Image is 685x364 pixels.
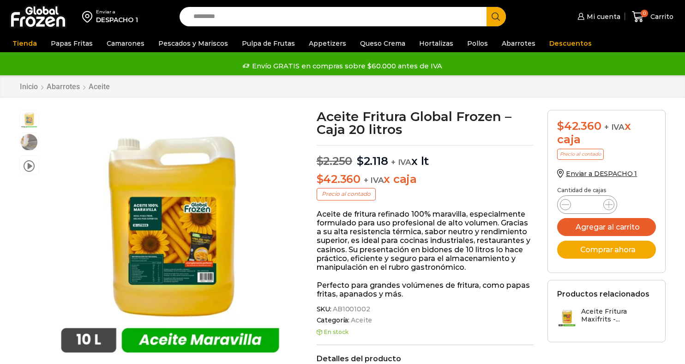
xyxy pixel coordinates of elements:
a: Enviar a DESPACHO 1 [557,170,637,178]
h2: Detalles del producto [317,354,534,363]
a: Abarrotes [497,35,540,52]
a: Inicio [19,82,38,91]
div: 1 / 3 [43,110,297,364]
span: Enviar a DESPACHO 1 [566,170,637,178]
h2: Productos relacionados [557,290,649,298]
p: x lt [317,145,534,168]
a: 0 Carrito [630,6,676,28]
bdi: 42.360 [317,172,361,186]
a: Aceite Fritura Maxifrits -... [557,308,656,328]
a: Pescados y Mariscos [154,35,233,52]
div: x caja [557,120,656,146]
img: aceite maravilla [43,110,297,364]
h1: Aceite Fritura Global Frozen – Caja 20 litros [317,110,534,136]
span: + IVA [391,158,411,167]
p: x caja [317,173,534,186]
p: Precio al contado [557,149,604,160]
a: Aceite [349,316,372,324]
a: Papas Fritas [46,35,97,52]
span: $ [557,119,564,133]
button: Agregar al carrito [557,218,656,236]
p: En stock [317,329,534,335]
span: + IVA [364,176,384,185]
span: aceite maravilla [20,110,38,129]
span: AB1001002 [331,305,370,313]
input: Product quantity [578,198,596,211]
p: Aceite de fritura refinado 100% maravilla, especialmente formulado para uso profesional de alto v... [317,210,534,272]
div: Enviar a [96,9,138,15]
bdi: 2.118 [357,154,388,168]
span: Carrito [648,12,673,21]
a: Queso Crema [355,35,410,52]
img: address-field-icon.svg [82,9,96,24]
p: Perfecto para grandes volúmenes de fritura, como papas fritas, apanados y más. [317,281,534,298]
p: Precio al contado [317,188,376,200]
span: 0 [641,10,648,17]
p: Cantidad de cajas [557,187,656,194]
span: + IVA [604,122,625,132]
a: Appetizers [304,35,351,52]
span: $ [357,154,364,168]
button: Search button [487,7,506,26]
span: aceite para freir [20,133,38,152]
a: Descuentos [545,35,596,52]
bdi: 2.250 [317,154,353,168]
a: Abarrotes [46,82,80,91]
span: $ [317,154,324,168]
a: Tienda [8,35,42,52]
bdi: 42.360 [557,119,601,133]
a: Pollos [463,35,493,52]
a: Pulpa de Frutas [237,35,300,52]
h3: Aceite Fritura Maxifrits -... [581,308,656,323]
a: Mi cuenta [575,7,620,26]
span: $ [317,172,324,186]
span: SKU: [317,305,534,313]
a: Aceite [88,82,110,91]
div: DESPACHO 1 [96,15,138,24]
span: Mi cuenta [584,12,620,21]
button: Comprar ahora [557,241,656,259]
span: Categoría: [317,316,534,324]
a: Hortalizas [415,35,458,52]
nav: Breadcrumb [19,82,110,91]
a: Camarones [102,35,149,52]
